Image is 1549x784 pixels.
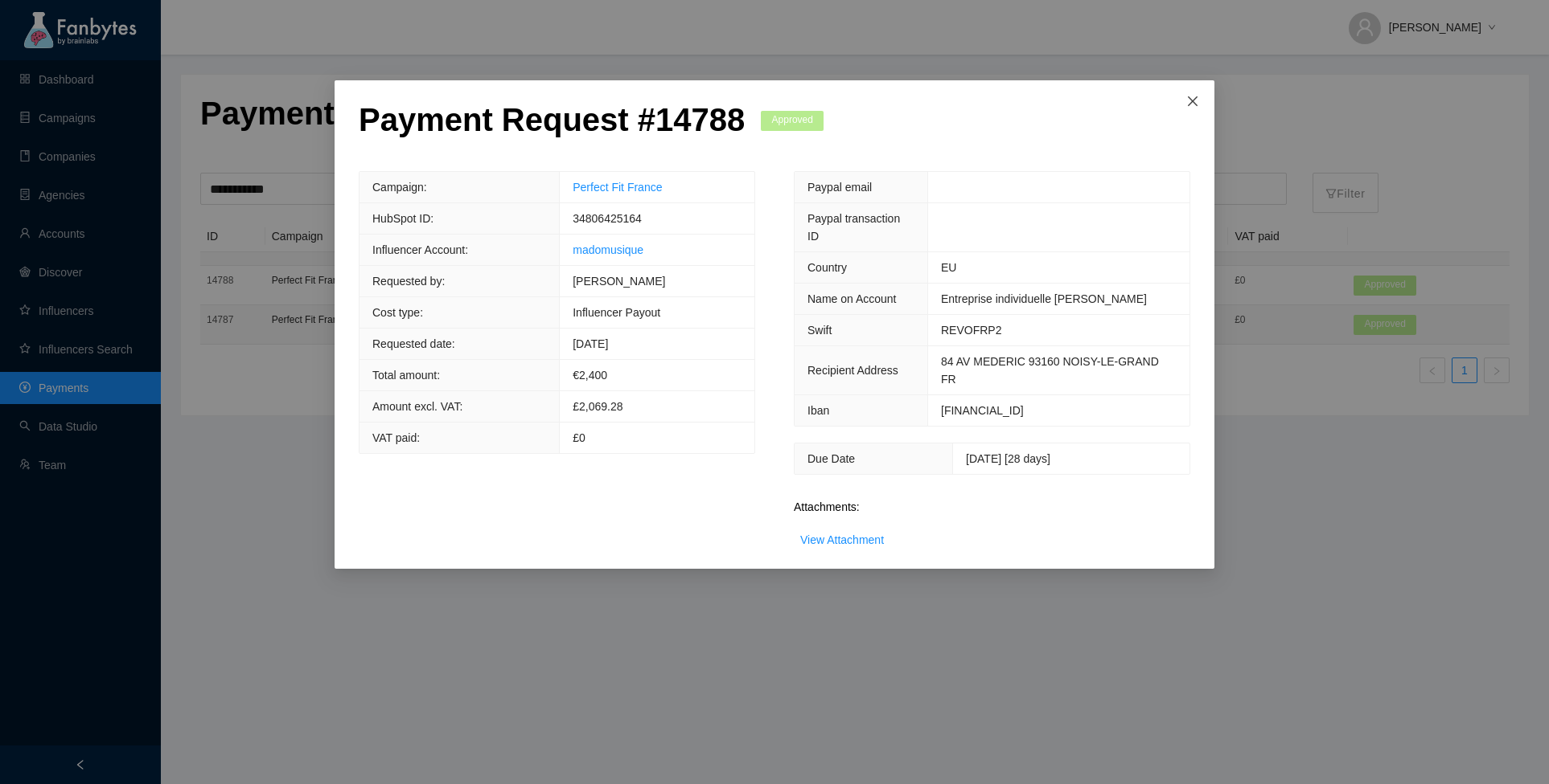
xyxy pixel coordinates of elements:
span: Influencer Payout [573,306,660,319]
span: EU [941,261,956,274]
span: [FINANCIAL_ID] [941,404,1024,417]
a: View Attachment [800,533,884,546]
span: Amount excl. VAT: [372,400,462,413]
span: Due Date [807,452,855,465]
span: Name on Account [807,292,897,305]
span: Swift [807,324,832,337]
span: Iban [807,404,829,417]
span: Requested date: [372,337,455,350]
span: Paypal transaction ID [807,212,900,243]
span: HubSpot ID: [372,212,433,225]
span: 84 AV MEDERIC 93160 NOISY-LE-GRAND FR [941,355,1159,386]
span: Influencer Account: [372,243,468,256]
p: Payment Request # 14788 [359,100,745,139]
span: Recipient Address [807,364,898,377]
span: Country [807,261,847,274]
span: € 2,400 [573,369,607,382]
a: Perfect Fit France [573,181,662,194]
span: Campaign: [372,181,427,194]
button: Close [1171,80,1214,124]
span: £0 [573,431,585,444]
span: 34806425164 [573,212,642,225]
span: Approved [761,111,824,131]
span: £2,069.28 [573,400,622,413]
span: Total amount: [372,369,440,382]
span: Cost type: [372,306,423,319]
a: madomusique [573,243,643,256]
span: REVOFRP2 [941,324,1001,337]
span: close [1186,95,1199,108]
span: [DATE] [28 days] [966,452,1050,465]
span: Paypal email [807,181,872,194]
span: Requested by: [372,275,445,288]
span: [DATE] [573,337,608,350]
span: [PERSON_NAME] [573,275,665,288]
span: VAT paid: [372,431,420,444]
span: Entreprise individuelle [PERSON_NAME] [941,292,1147,305]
